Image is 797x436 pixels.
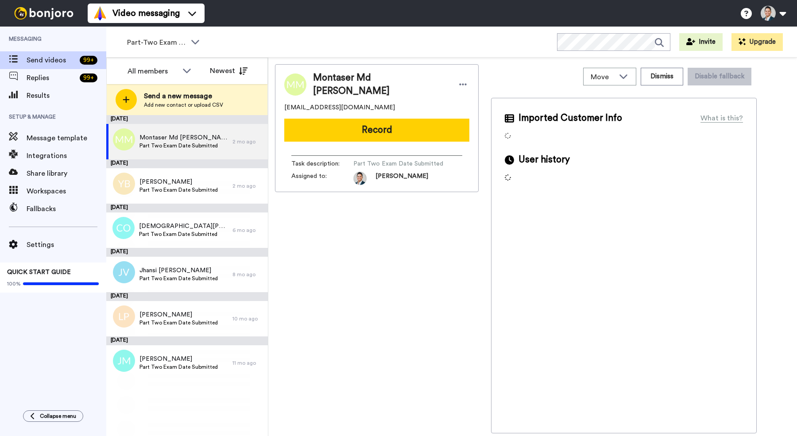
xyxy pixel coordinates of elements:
img: bj-logo-header-white.svg [11,7,77,19]
button: Record [284,119,469,142]
img: 20f07c3e-5f8b-476a-8b87-82e97212bbef-1550183619.jpg [353,172,367,185]
span: Part Two Exam Date Submitted [139,319,218,326]
span: QUICK START GUIDE [7,269,71,275]
img: yb.png [113,173,135,195]
span: Settings [27,239,106,250]
span: Part Two Exam Date Submitted [139,231,228,238]
span: [PERSON_NAME] [139,355,218,363]
img: lp.png [113,305,135,328]
div: [DATE] [106,204,268,212]
span: Video messaging [112,7,180,19]
span: Montaser Md [PERSON_NAME] [139,133,228,142]
span: Montaser Md [PERSON_NAME] [313,71,448,98]
img: co.png [112,217,135,239]
span: Part Two Exam Date Submitted [353,159,443,168]
span: Message template [27,133,106,143]
span: [PERSON_NAME] [139,177,218,186]
div: 2 mo ago [232,138,263,145]
div: All members [128,66,178,77]
img: mm.png [113,128,135,150]
img: jv.png [113,261,135,283]
span: Send a new message [144,91,223,101]
span: Integrations [27,150,106,161]
span: [PERSON_NAME] [139,310,218,319]
span: Task description : [291,159,353,168]
span: Part Two Exam Date Submitted [139,363,218,370]
div: 2 mo ago [232,182,263,189]
span: Jhansi [PERSON_NAME] [139,266,218,275]
span: Part Two Exam Date Submitted [139,186,218,193]
div: What is this? [700,113,743,123]
div: [DATE] [106,292,268,301]
button: Newest [203,62,254,80]
span: Part Two Exam Date Submitted [139,142,228,149]
span: Imported Customer Info [518,112,622,125]
span: Assigned to: [291,172,353,185]
span: [DEMOGRAPHIC_DATA][PERSON_NAME] [139,222,228,231]
span: [PERSON_NAME] [375,172,428,185]
span: [EMAIL_ADDRESS][DOMAIN_NAME] [284,103,395,112]
span: Collapse menu [40,413,76,420]
button: Upgrade [731,33,783,51]
div: [DATE] [106,159,268,168]
span: Part-Two Exam Booked [127,37,186,48]
button: Invite [679,33,723,51]
span: 100% [7,280,21,287]
span: Replies [27,73,76,83]
div: 10 mo ago [232,315,263,322]
span: Move [591,72,615,82]
span: Workspaces [27,186,106,197]
div: [DATE] [106,248,268,257]
span: Fallbacks [27,204,106,214]
button: Collapse menu [23,410,83,422]
button: Dismiss [641,68,683,85]
span: Part Two Exam Date Submitted [139,275,218,282]
img: jm.png [113,350,135,372]
img: vm-color.svg [93,6,107,20]
div: 11 mo ago [232,359,263,367]
div: 8 mo ago [232,271,263,278]
span: Share library [27,168,106,179]
div: 99 + [80,73,97,82]
span: User history [518,153,570,166]
span: Results [27,90,106,101]
span: Send videos [27,55,76,66]
div: [DATE] [106,115,268,124]
button: Disable fallback [688,68,751,85]
img: Image of Montaser Md Abdullah Al [284,73,306,96]
div: 6 mo ago [232,227,263,234]
div: 99 + [80,56,97,65]
span: Add new contact or upload CSV [144,101,223,108]
div: [DATE] [106,336,268,345]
